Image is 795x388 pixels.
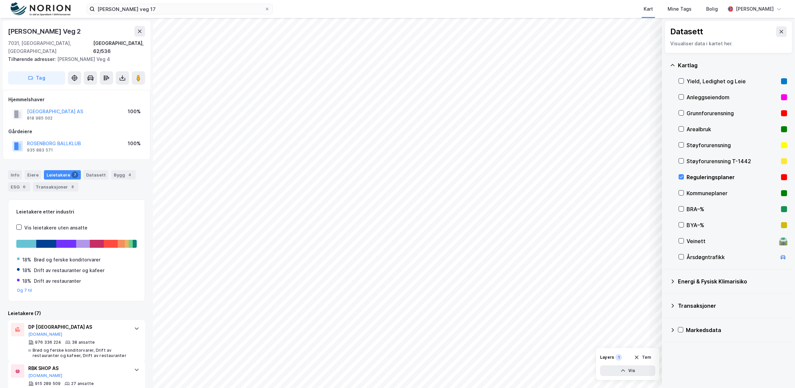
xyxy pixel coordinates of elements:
[687,93,778,101] div: Anleggseiendom
[8,56,57,62] span: Tilhørende adresser:
[644,5,653,13] div: Kart
[678,277,787,285] div: Energi & Fysisk Klimarisiko
[678,61,787,69] div: Kartlag
[69,184,76,190] div: 8
[678,302,787,310] div: Transaksjoner
[687,205,778,213] div: BRA–%
[600,355,614,360] div: Layers
[35,340,61,345] div: 976 336 224
[34,277,81,285] div: Drift av restauranter
[687,125,778,133] div: Arealbruk
[630,352,655,363] button: Tøm
[8,71,65,85] button: Tag
[8,170,22,180] div: Info
[687,109,778,117] div: Grunnforurensning
[83,170,108,180] div: Datasett
[22,256,31,264] div: 18%
[22,277,31,285] div: 18%
[706,5,718,13] div: Bolig
[8,128,145,136] div: Gårdeiere
[670,40,787,48] div: Visualiser data i kartet her.
[687,189,778,197] div: Kommuneplaner
[128,108,141,116] div: 100%
[687,221,778,229] div: BYA–%
[686,326,787,334] div: Markedsdata
[33,348,127,358] div: Brød og ferske konditorvarer, Drift av restauranter og kafeer, Drift av restauranter
[28,364,127,372] div: RBK SHOP AS
[111,170,136,180] div: Bygg
[24,224,87,232] div: Vis leietakere uten ansatte
[687,77,778,85] div: Yield, Ledighet og Leie
[8,309,145,317] div: Leietakere (7)
[687,237,776,245] div: Veinett
[34,266,104,274] div: Drift av restauranter og kafeer
[22,266,31,274] div: 18%
[8,182,30,192] div: ESG
[71,381,94,386] div: 27 ansatte
[28,323,127,331] div: DP [GEOGRAPHIC_DATA] AS
[95,4,264,14] input: Søk på adresse, matrikkel, gårdeiere, leietakere eller personer
[128,140,141,148] div: 100%
[762,356,795,388] div: Kontrollprogram for chat
[600,365,655,376] button: Vis
[35,381,61,386] div: 915 289 509
[27,148,53,153] div: 935 883 571
[687,253,776,261] div: Årsdøgntrafikk
[16,208,137,216] div: Leietakere etter industri
[33,182,79,192] div: Transaksjoner
[34,256,100,264] div: Brød og ferske konditorvarer
[8,39,93,55] div: 7031, [GEOGRAPHIC_DATA], [GEOGRAPHIC_DATA]
[687,173,778,181] div: Reguleringsplaner
[8,26,82,37] div: [PERSON_NAME] Veg 2
[762,356,795,388] iframe: Chat Widget
[687,157,778,165] div: Støyforurensning T-1442
[72,340,95,345] div: 38 ansatte
[25,170,41,180] div: Eiere
[779,237,788,245] div: 🛣️
[126,172,133,178] div: 4
[8,55,140,63] div: [PERSON_NAME] Veg 4
[44,170,81,180] div: Leietakere
[615,354,622,361] div: 1
[21,184,28,190] div: 6
[670,26,703,37] div: Datasett
[28,332,63,337] button: [DOMAIN_NAME]
[736,5,774,13] div: [PERSON_NAME]
[687,141,778,149] div: Støyforurensning
[72,172,78,178] div: 7
[17,288,32,293] button: Og 7 til
[8,96,145,104] div: Hjemmelshaver
[93,39,145,55] div: [GEOGRAPHIC_DATA], 62/536
[27,116,53,121] div: 818 985 002
[668,5,692,13] div: Mine Tags
[11,2,71,16] img: norion-logo.80e7a08dc31c2e691866.png
[28,373,63,378] button: [DOMAIN_NAME]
